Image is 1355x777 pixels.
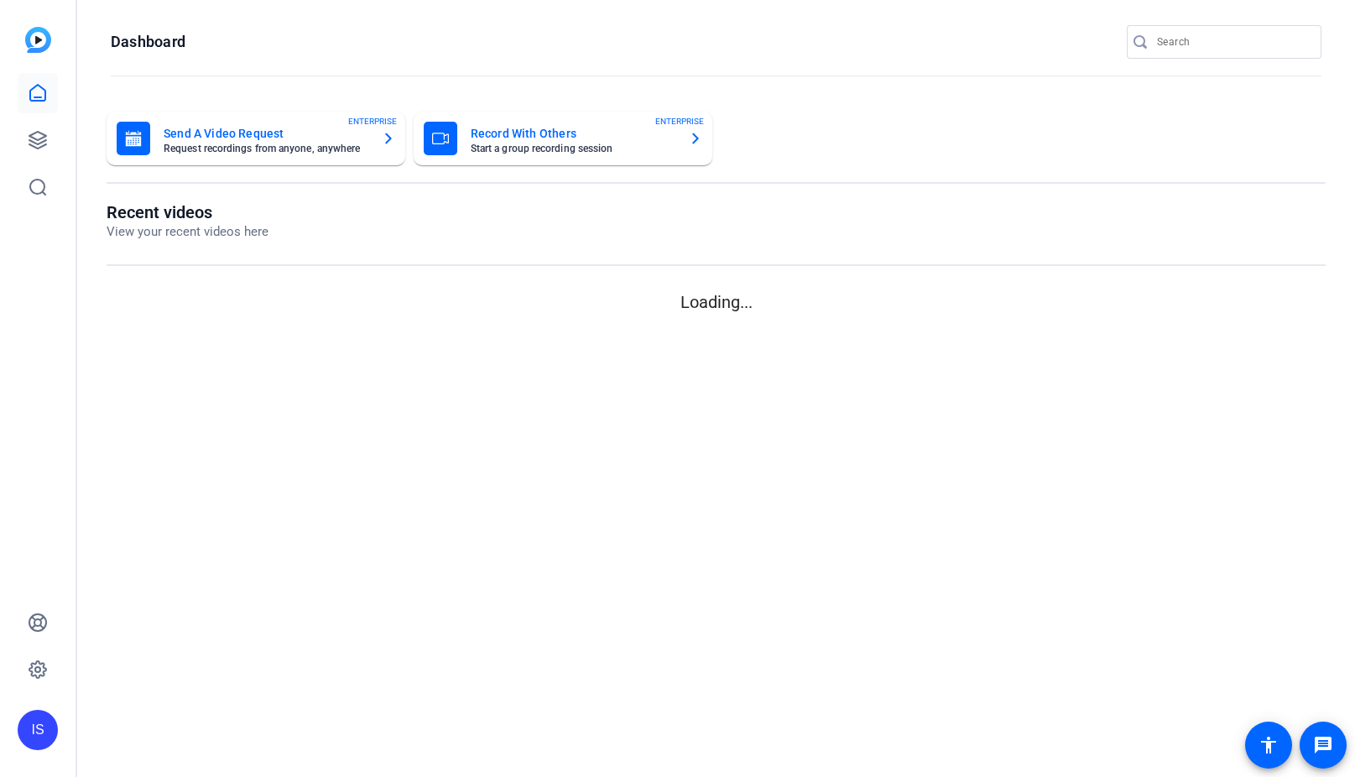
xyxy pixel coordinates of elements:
img: blue-gradient.svg [25,27,51,53]
span: ENTERPRISE [655,115,704,128]
div: IS [18,710,58,750]
p: View your recent videos here [107,222,268,242]
h1: Dashboard [111,32,185,52]
span: ENTERPRISE [348,115,397,128]
input: Search [1157,32,1308,52]
button: Record With OthersStart a group recording sessionENTERPRISE [414,112,712,165]
mat-card-subtitle: Start a group recording session [471,143,675,154]
mat-card-title: Record With Others [471,123,675,143]
h1: Recent videos [107,202,268,222]
mat-card-subtitle: Request recordings from anyone, anywhere [164,143,368,154]
mat-card-title: Send A Video Request [164,123,368,143]
button: Send A Video RequestRequest recordings from anyone, anywhereENTERPRISE [107,112,405,165]
mat-icon: message [1313,735,1333,755]
p: Loading... [107,289,1326,315]
mat-icon: accessibility [1259,735,1279,755]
